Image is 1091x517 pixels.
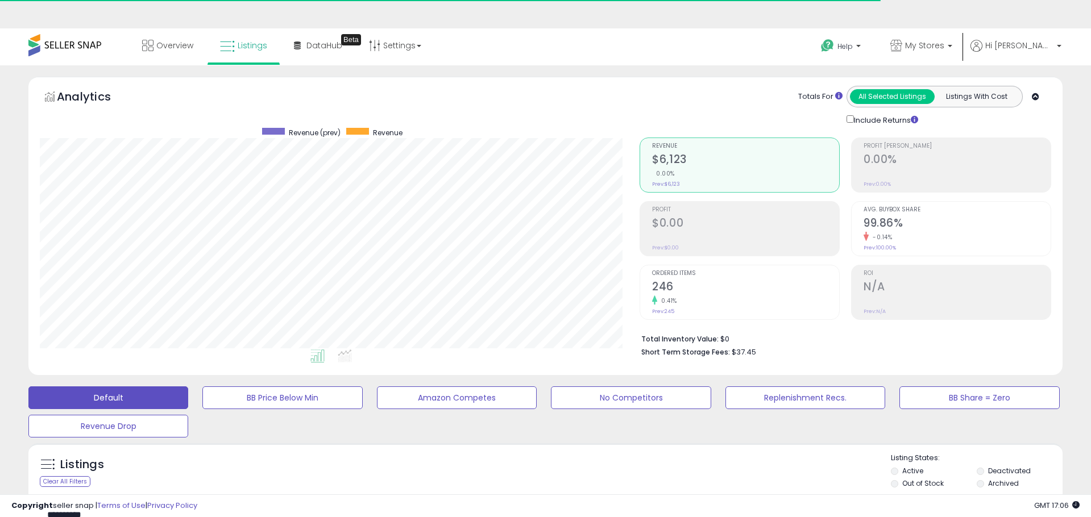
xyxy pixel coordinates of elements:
div: seller snap | | [11,501,197,511]
label: Archived [988,478,1019,488]
label: Deactivated [988,466,1031,476]
a: My Stores [882,28,961,65]
label: Active [902,466,923,476]
span: $37.45 [732,347,756,357]
span: Profit [PERSON_NAME] [864,143,1051,149]
span: DataHub [306,40,342,51]
b: Short Term Storage Fees: [641,347,730,357]
span: Revenue (prev) [289,128,341,137]
a: Privacy Policy [147,500,197,511]
span: Help [837,41,853,51]
span: Hi [PERSON_NAME] [985,40,1053,51]
p: Listing States: [891,453,1063,464]
i: Get Help [820,39,835,53]
a: Hi [PERSON_NAME] [970,40,1061,65]
span: Revenue [373,128,403,137]
span: Listings [238,40,267,51]
h2: 99.86% [864,216,1051,232]
button: Amazon Competes [377,386,537,409]
small: Prev: $6,123 [652,181,680,187]
small: -0.14% [869,233,892,241]
h2: $0.00 [652,216,839,232]
h5: Listings [60,457,104,473]
small: Prev: 100.00% [864,244,896,251]
b: Total Inventory Value: [641,334,719,344]
a: Terms of Use [97,500,146,511]
button: Revenue Drop [28,415,188,437]
h2: N/A [864,280,1051,295]
span: Revenue [652,143,839,149]
li: $0 [641,331,1043,345]
small: Prev: $0.00 [652,244,679,251]
span: Ordered Items [652,270,839,277]
button: No Competitors [551,386,711,409]
small: Prev: N/A [864,308,886,315]
a: Help [812,30,872,65]
button: Listings With Cost [934,89,1019,104]
button: BB Price Below Min [202,386,362,409]
h2: 246 [652,280,839,295]
h2: $6,123 [652,153,839,168]
small: Prev: 0.00% [864,181,891,187]
div: Totals For [798,91,843,102]
span: My Stores [905,40,944,51]
div: Tooltip anchor [341,34,361,45]
a: Overview [134,28,202,62]
small: Prev: 245 [652,308,674,315]
button: All Selected Listings [850,89,935,104]
h5: Analytics [57,89,133,107]
button: Replenishment Recs. [725,386,885,409]
small: 0.41% [657,297,677,305]
a: DataHub [285,28,351,62]
span: ROI [864,270,1051,277]
label: Out of Stock [902,478,944,488]
div: Include Returns [838,113,932,126]
span: Profit [652,207,839,213]
span: 2025-09-11 17:06 GMT [1034,500,1080,511]
small: 0.00% [652,169,675,178]
a: Listings [211,28,276,62]
button: Default [28,386,188,409]
a: Settings [360,28,430,62]
button: BB Share = Zero [899,386,1059,409]
span: Overview [156,40,193,51]
strong: Copyright [11,500,53,511]
span: Avg. Buybox Share [864,207,1051,213]
div: Clear All Filters [40,476,90,487]
h2: 0.00% [864,153,1051,168]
